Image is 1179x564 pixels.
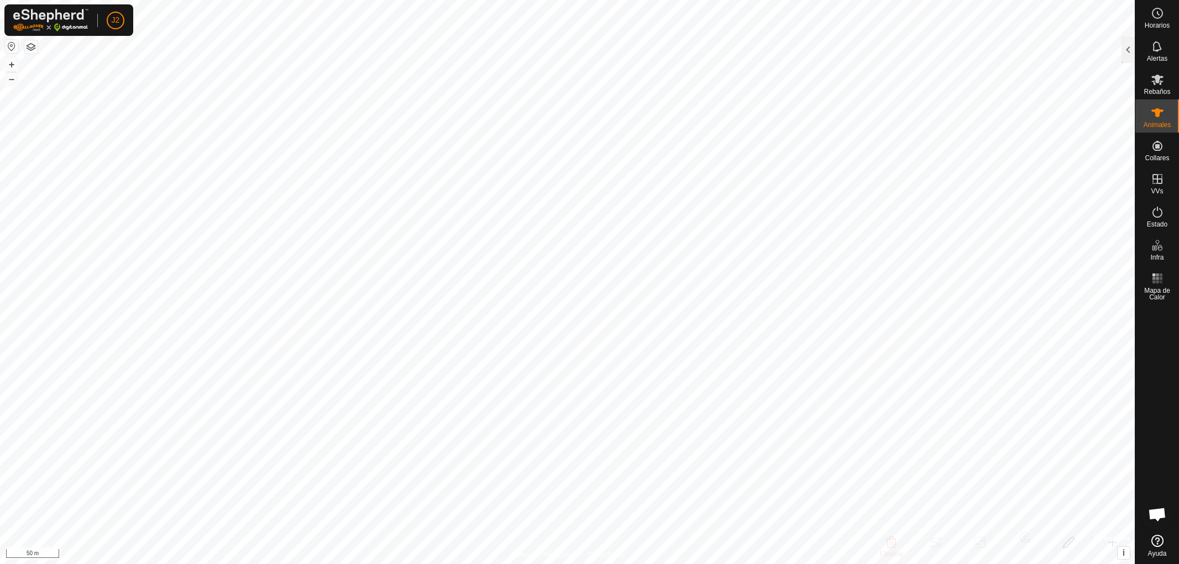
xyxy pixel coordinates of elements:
[1145,155,1169,161] span: Collares
[1150,254,1164,261] span: Infra
[13,9,88,31] img: Logo Gallagher
[1144,88,1170,95] span: Rebaños
[1147,221,1167,228] span: Estado
[1144,122,1171,128] span: Animales
[5,40,18,53] button: Restablecer Mapa
[5,72,18,86] button: –
[1123,548,1125,557] span: i
[1135,530,1179,561] a: Ayuda
[1145,22,1170,29] span: Horarios
[1147,55,1167,62] span: Alertas
[112,14,120,26] span: J2
[1151,188,1163,194] span: VVs
[1141,498,1174,531] div: Chat abierto
[1118,547,1130,559] button: i
[1138,287,1176,301] span: Mapa de Calor
[588,550,625,560] a: Contáctenos
[510,550,574,560] a: Política de Privacidad
[5,58,18,71] button: +
[1148,550,1167,557] span: Ayuda
[24,40,38,54] button: Capas del Mapa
